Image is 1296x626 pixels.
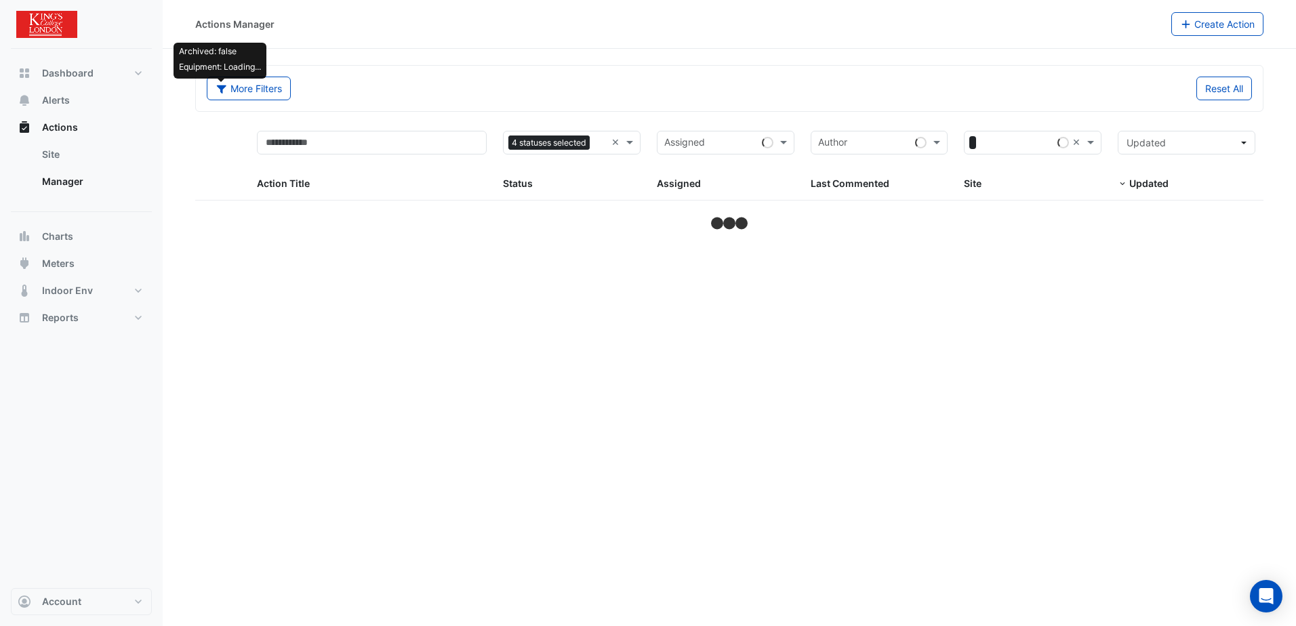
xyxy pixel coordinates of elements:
app-icon: Actions [18,121,31,134]
p: Archived: false [179,45,261,58]
app-icon: Reports [18,311,31,325]
span: Status [503,178,533,189]
span: Action Title [257,178,310,189]
div: Actions Manager [195,17,275,31]
button: Actions [11,114,152,141]
app-icon: Alerts [18,93,31,107]
img: Company Logo [16,11,77,38]
span: Indoor Env [42,284,93,297]
span: Meters [42,257,75,270]
button: Charts [11,223,152,250]
button: Meters [11,250,152,277]
span: Updated [1129,178,1169,189]
app-icon: Meters [18,257,31,270]
span: Alerts [42,93,70,107]
span: Site [964,178,981,189]
a: Site [31,141,152,168]
div: Actions [11,141,152,201]
div: Open Intercom Messenger [1250,580,1282,612]
span: Account [42,595,81,608]
span: Charts [42,230,73,243]
button: Updated [1118,131,1255,154]
a: Manager [31,168,152,195]
span: Assigned [657,178,701,189]
app-icon: Indoor Env [18,284,31,297]
span: Actions [42,121,78,134]
span: Clear [1072,135,1084,150]
button: Alerts [11,87,152,114]
button: Dashboard [11,60,152,87]
button: Indoor Env [11,277,152,304]
span: Updated [1127,137,1166,148]
span: 4 statuses selected [508,135,590,150]
span: Dashboard [42,66,94,80]
button: Reset All [1196,77,1252,100]
p: Equipment: Loading... [179,61,261,73]
button: Create Action [1171,12,1264,36]
app-icon: Dashboard [18,66,31,80]
span: Reports [42,311,79,325]
span: Last Commented [811,178,889,189]
button: Archived: falseEquipment: Loading... More Filters [207,77,291,100]
button: Reports [11,304,152,331]
app-icon: Charts [18,230,31,243]
button: Account [11,588,152,615]
span: Clear [611,135,623,150]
